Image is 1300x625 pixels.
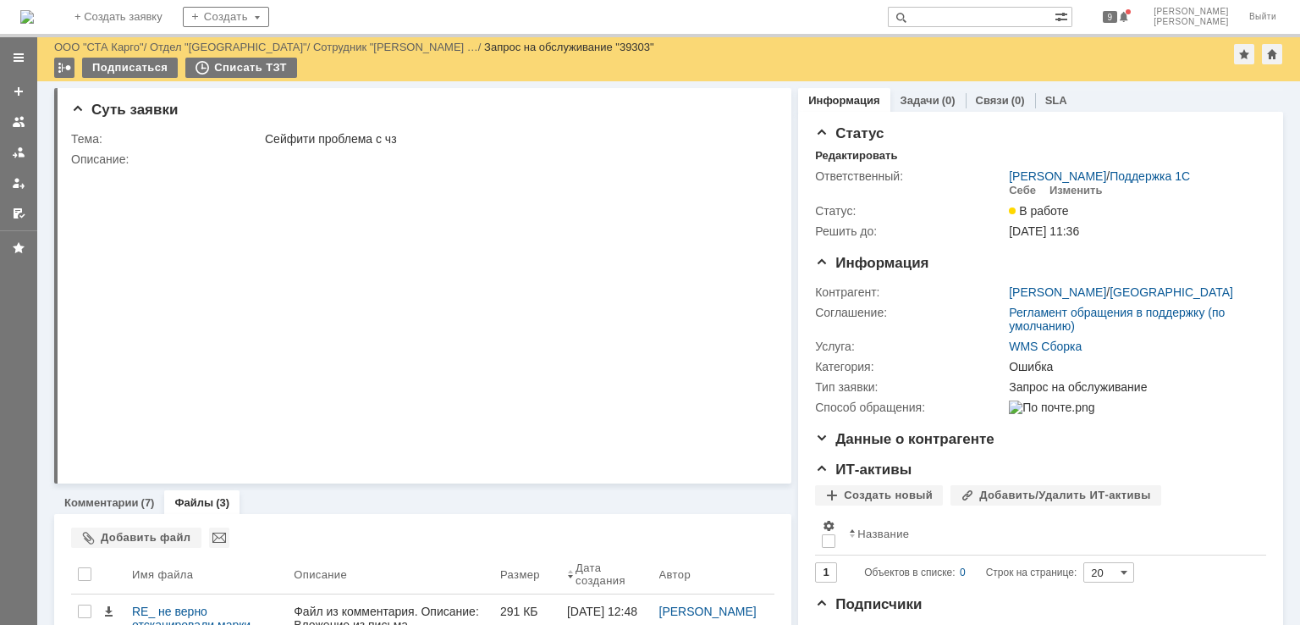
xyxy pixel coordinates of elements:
[500,568,540,581] div: Размер
[815,306,1005,319] div: Соглашение:
[815,462,912,478] span: ИТ-активы
[71,102,178,118] span: Суть заявки
[659,568,691,581] div: Автор
[1049,184,1103,197] div: Изменить
[1009,204,1068,218] span: В работе
[1154,7,1229,17] span: [PERSON_NAME]
[1234,44,1254,64] div: Добавить в избранное
[1009,285,1233,299] div: /
[1011,94,1025,107] div: (0)
[141,496,155,509] div: (7)
[901,94,939,107] a: Задачи
[576,561,632,587] div: Дата создания
[5,108,32,136] a: Заявки на командах
[216,496,229,509] div: (3)
[857,528,909,540] div: Название
[1009,169,1106,183] a: [PERSON_NAME]
[20,10,34,24] img: logo
[313,41,478,53] a: Сотрудник "[PERSON_NAME] …
[5,200,32,227] a: Мои согласования
[653,555,775,595] th: Автор
[132,568,193,581] div: Имя файла
[815,285,1005,299] div: Контрагент:
[815,149,897,163] div: Редактировать
[500,605,554,618] div: 291 КБ
[102,605,115,618] span: Скачать файл
[1009,169,1190,183] div: /
[815,340,1005,353] div: Услуга:
[1009,285,1106,299] a: [PERSON_NAME]
[1103,11,1118,23] span: 9
[294,568,347,581] div: Описание
[1009,224,1079,238] span: [DATE] 11:36
[815,596,922,612] span: Подписчики
[150,41,313,53] div: /
[493,555,560,595] th: Размер
[1009,360,1258,373] div: Ошибка
[560,555,653,595] th: Дата создания
[815,224,1005,238] div: Решить до:
[1154,17,1229,27] span: [PERSON_NAME]
[1009,401,1094,414] img: По почте.png
[150,41,307,53] a: Отдел "[GEOGRAPHIC_DATA]"
[1009,306,1225,333] a: Регламент обращения в поддержку (по умолчанию)
[1055,8,1071,24] span: Расширенный поиск
[1262,44,1282,64] div: Сделать домашней страницей
[815,380,1005,394] div: Тип заявки:
[864,562,1077,583] i: Строк на странице:
[815,169,1005,183] div: Ответственный:
[209,528,229,548] div: Отправить выбранные файлы
[125,555,287,595] th: Имя файла
[5,139,32,166] a: Заявки в моей ответственности
[815,255,928,271] span: Информация
[808,94,879,107] a: Информация
[815,360,1005,373] div: Категория:
[484,41,654,53] div: Запрос на обслуживание "39303"
[1110,285,1233,299] a: [GEOGRAPHIC_DATA]
[822,519,835,533] span: Настройки
[5,78,32,105] a: Создать заявку
[1110,169,1190,183] a: Поддержка 1С
[313,41,484,53] div: /
[815,125,884,141] span: Статус
[174,496,213,509] a: Файлы
[1009,340,1082,353] a: WMS Сборка
[71,152,771,166] div: Описание:
[71,132,262,146] div: Тема:
[1045,94,1067,107] a: SLA
[54,41,150,53] div: /
[815,204,1005,218] div: Статус:
[20,10,34,24] a: Перейти на домашнюю страницу
[5,169,32,196] a: Мои заявки
[1009,380,1258,394] div: Запрос на обслуживание
[815,401,1005,414] div: Способ обращения:
[842,512,1253,556] th: Название
[183,7,269,27] div: Создать
[942,94,956,107] div: (0)
[265,132,768,146] div: Сейфити проблема с чз
[1009,184,1036,197] div: Себе
[815,431,994,447] span: Данные о контрагенте
[976,94,1009,107] a: Связи
[54,58,74,78] div: Работа с массовостью
[54,41,144,53] a: ООО "СТА Карго"
[960,562,966,583] div: 0
[64,496,139,509] a: Комментарии
[567,605,637,618] div: [DATE] 12:48
[864,567,955,578] span: Объектов в списке:
[659,605,757,618] a: [PERSON_NAME]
